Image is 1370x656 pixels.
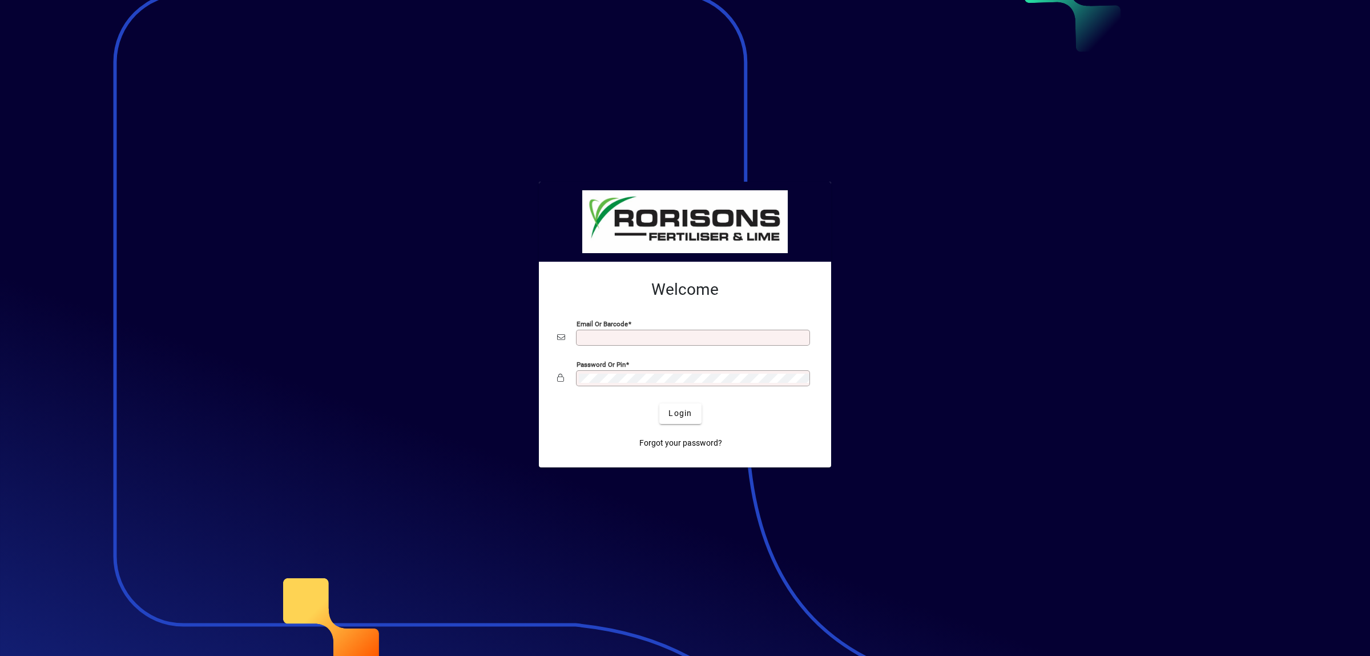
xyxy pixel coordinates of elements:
[668,407,692,419] span: Login
[557,280,813,299] h2: Welcome
[659,403,701,424] button: Login
[577,319,628,327] mat-label: Email or Barcode
[577,360,626,368] mat-label: Password or Pin
[635,433,727,454] a: Forgot your password?
[639,437,722,449] span: Forgot your password?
